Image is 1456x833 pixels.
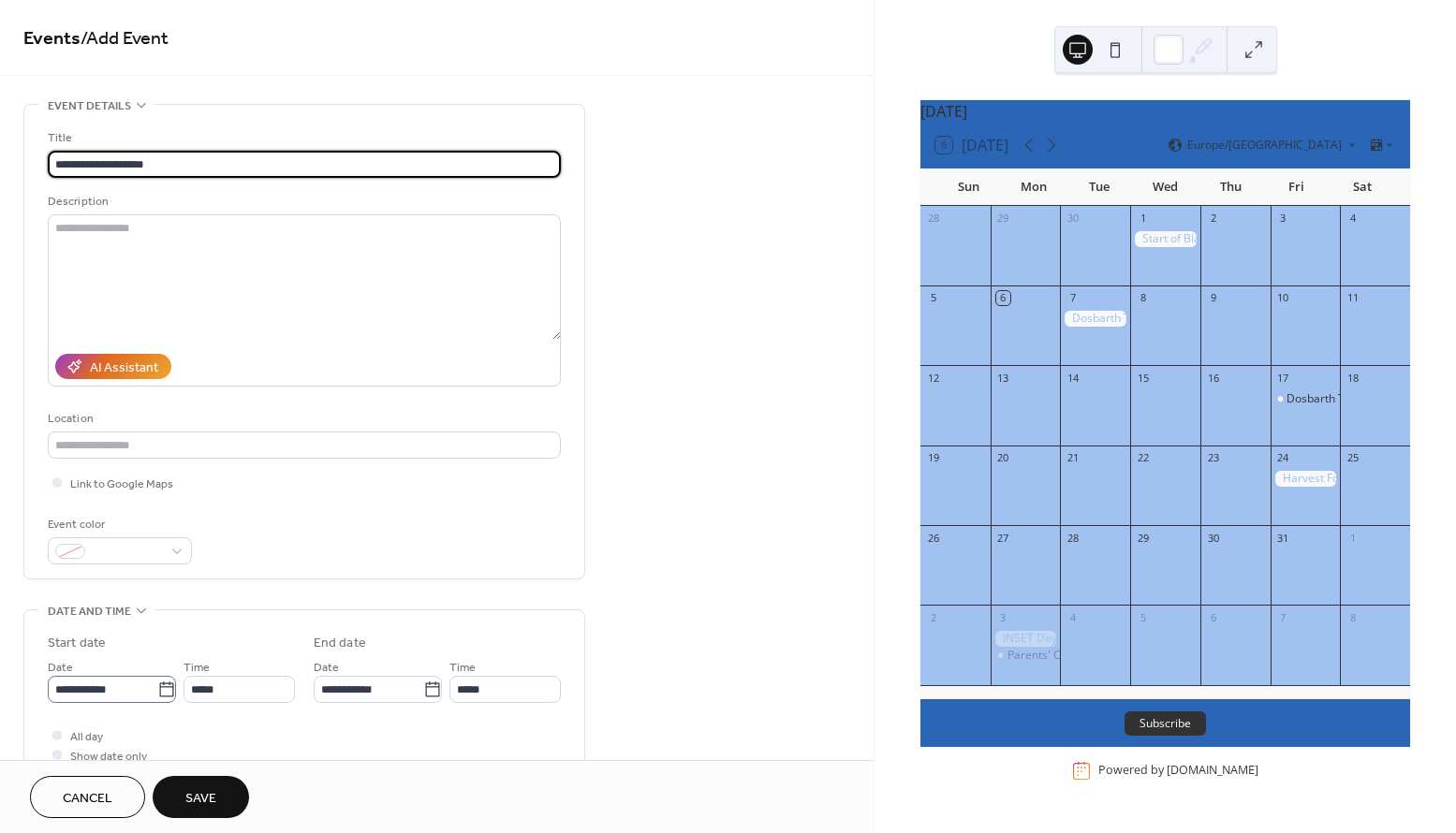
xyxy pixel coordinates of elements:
[48,409,557,429] div: Location
[1066,610,1080,624] div: 4
[1136,610,1150,624] div: 5
[1346,531,1360,545] div: 1
[1276,451,1290,465] div: 24
[1206,212,1220,226] div: 2
[991,631,1061,647] div: INSET Day
[1066,212,1080,226] div: 30
[1346,291,1360,305] div: 11
[314,634,366,653] div: End date
[1066,291,1080,305] div: 7
[926,291,940,305] div: 5
[70,727,103,747] span: All day
[1346,451,1360,465] div: 25
[926,451,940,465] div: 19
[926,610,940,624] div: 2
[935,168,1001,206] div: Sun
[48,658,73,678] span: Date
[996,212,1010,226] div: 29
[1271,471,1341,487] div: Harvest Food Bank
[1206,451,1220,465] div: 23
[1136,291,1150,305] div: 8
[996,610,1010,624] div: 3
[1206,531,1220,545] div: 30
[1130,231,1200,247] div: Start of Black History Month
[1125,711,1206,736] button: Subscribe
[48,128,557,148] div: Title
[926,531,940,545] div: 26
[996,451,1010,465] div: 20
[48,96,131,116] span: Event details
[1276,291,1290,305] div: 10
[1066,371,1080,385] div: 14
[996,371,1010,385] div: 13
[926,212,940,226] div: 28
[48,602,131,621] span: Date and time
[926,371,940,385] div: 12
[1136,531,1150,545] div: 29
[1066,451,1080,465] div: 21
[70,475,173,494] span: Link to Google Maps
[48,192,557,212] div: Description
[1132,168,1198,206] div: Wed
[48,515,188,534] div: Event color
[1206,371,1220,385] div: 16
[1206,610,1220,624] div: 6
[314,658,339,678] span: Date
[81,21,169,57] span: / Add Event
[1136,212,1150,226] div: 1
[1276,610,1290,624] div: 7
[1346,610,1360,624] div: 8
[991,648,1061,664] div: Parents' Consultations
[90,358,158,378] div: AI Assistant
[1066,531,1080,545] div: 28
[70,747,147,767] span: Show date only
[1264,168,1330,206] div: Fri
[1346,371,1360,385] div: 18
[30,776,145,818] button: Cancel
[1060,311,1130,327] div: Dosbarth Towy - Year 6 Trip
[1136,451,1150,465] div: 22
[63,789,112,809] span: Cancel
[1199,168,1264,206] div: Thu
[1276,212,1290,226] div: 3
[1007,648,1125,664] div: Parents' Consultations
[920,100,1410,123] div: [DATE]
[1276,531,1290,545] div: 31
[996,531,1010,545] div: 27
[1187,139,1342,151] span: Europe/[GEOGRAPHIC_DATA]
[449,658,476,678] span: Time
[1346,212,1360,226] div: 4
[185,789,216,809] span: Save
[55,354,171,379] button: AI Assistant
[1330,168,1395,206] div: Sat
[1276,371,1290,385] div: 17
[1271,391,1341,407] div: Dosbarth Towy Parent Engagement Session
[23,21,81,57] a: Events
[153,776,249,818] button: Save
[1066,168,1132,206] div: Tue
[1167,763,1258,779] a: [DOMAIN_NAME]
[184,658,210,678] span: Time
[48,634,106,653] div: Start date
[1001,168,1066,206] div: Mon
[1206,291,1220,305] div: 9
[1136,371,1150,385] div: 15
[1098,763,1258,779] div: Powered by
[996,291,1010,305] div: 6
